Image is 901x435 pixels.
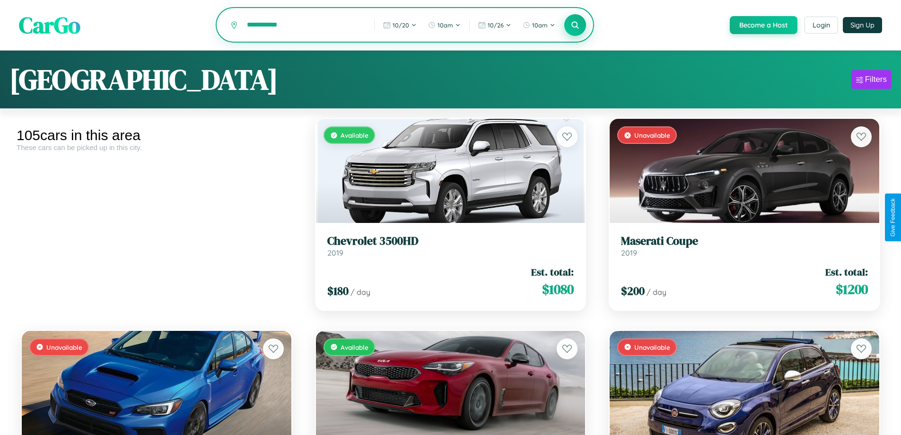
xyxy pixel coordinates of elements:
[805,17,838,34] button: Login
[350,287,370,297] span: / day
[378,18,421,33] button: 10/20
[423,18,465,33] button: 10am
[46,343,82,351] span: Unavailable
[393,21,409,29] span: 10 / 20
[730,16,797,34] button: Become a Host
[843,17,882,33] button: Sign Up
[17,127,297,143] div: 105 cars in this area
[825,265,868,279] span: Est. total:
[518,18,560,33] button: 10am
[851,70,892,89] button: Filters
[327,283,349,299] span: $ 180
[327,234,574,257] a: Chevrolet 3500HD2019
[634,131,670,139] span: Unavailable
[865,75,887,84] div: Filters
[532,21,548,29] span: 10am
[327,248,343,257] span: 2019
[647,287,666,297] span: / day
[473,18,516,33] button: 10/26
[542,280,574,299] span: $ 1080
[19,9,80,41] span: CarGo
[327,234,574,248] h3: Chevrolet 3500HD
[890,198,896,237] div: Give Feedback
[621,234,868,248] h3: Maserati Coupe
[836,280,868,299] span: $ 1200
[488,21,504,29] span: 10 / 26
[621,283,645,299] span: $ 200
[437,21,453,29] span: 10am
[341,343,368,351] span: Available
[621,248,637,257] span: 2019
[17,143,297,151] div: These cars can be picked up in this city.
[621,234,868,257] a: Maserati Coupe2019
[341,131,368,139] span: Available
[634,343,670,351] span: Unavailable
[531,265,574,279] span: Est. total:
[9,60,278,99] h1: [GEOGRAPHIC_DATA]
